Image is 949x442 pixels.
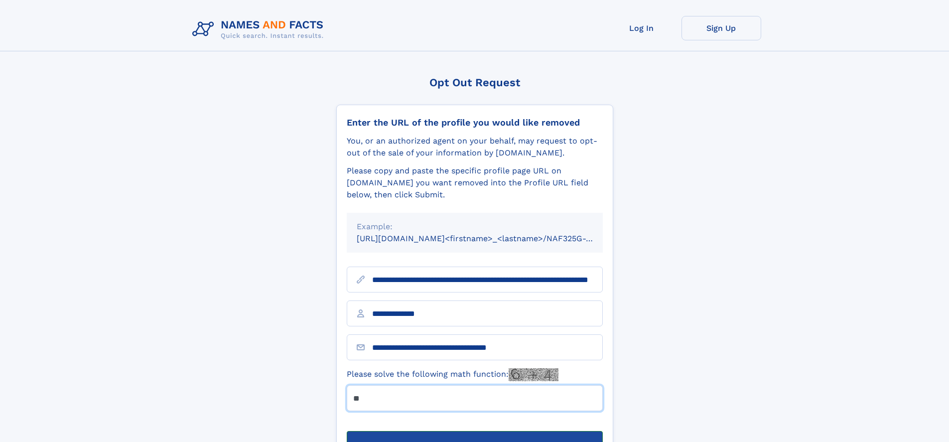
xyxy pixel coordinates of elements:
[602,16,681,40] a: Log In
[357,221,593,233] div: Example:
[336,76,613,89] div: Opt Out Request
[347,117,603,128] div: Enter the URL of the profile you would like removed
[347,165,603,201] div: Please copy and paste the specific profile page URL on [DOMAIN_NAME] you want removed into the Pr...
[347,368,558,381] label: Please solve the following math function:
[357,234,622,243] small: [URL][DOMAIN_NAME]<firstname>_<lastname>/NAF325G-xxxxxxxx
[188,16,332,43] img: Logo Names and Facts
[347,135,603,159] div: You, or an authorized agent on your behalf, may request to opt-out of the sale of your informatio...
[681,16,761,40] a: Sign Up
